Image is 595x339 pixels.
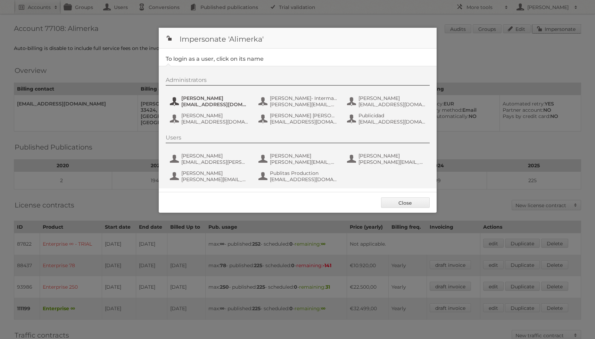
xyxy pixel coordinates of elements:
span: [PERSON_NAME][EMAIL_ADDRESS][PERSON_NAME][PERSON_NAME][DOMAIN_NAME] [270,101,337,108]
span: [EMAIL_ADDRESS][DOMAIN_NAME] [358,101,426,108]
span: [EMAIL_ADDRESS][DOMAIN_NAME] [270,119,337,125]
button: Publitas Production [EMAIL_ADDRESS][DOMAIN_NAME] [258,169,339,183]
span: [PERSON_NAME]- Intermark [270,95,337,101]
span: [PERSON_NAME][EMAIL_ADDRESS][DOMAIN_NAME] [358,159,426,165]
div: Administrators [166,77,430,86]
span: [PERSON_NAME] [181,112,249,119]
span: [EMAIL_ADDRESS][DOMAIN_NAME] [358,119,426,125]
span: [PERSON_NAME] [358,153,426,159]
button: [PERSON_NAME] [PERSON_NAME][EMAIL_ADDRESS][DOMAIN_NAME] [169,169,251,183]
button: Publicidad [EMAIL_ADDRESS][DOMAIN_NAME] [346,112,428,126]
span: [EMAIL_ADDRESS][DOMAIN_NAME] [181,119,249,125]
span: [PERSON_NAME][EMAIL_ADDRESS][DOMAIN_NAME] [181,176,249,183]
button: [PERSON_NAME] [PERSON_NAME] [EMAIL_ADDRESS][DOMAIN_NAME] [258,112,339,126]
span: [PERSON_NAME][EMAIL_ADDRESS][PERSON_NAME][DOMAIN_NAME] [270,159,337,165]
button: [PERSON_NAME] [PERSON_NAME][EMAIL_ADDRESS][PERSON_NAME][DOMAIN_NAME] [258,152,339,166]
span: [PERSON_NAME] [PERSON_NAME] [270,112,337,119]
button: [PERSON_NAME] [EMAIL_ADDRESS][DOMAIN_NAME] [169,112,251,126]
span: [PERSON_NAME] [181,153,249,159]
span: [PERSON_NAME] [358,95,426,101]
h1: Impersonate 'Alimerka' [159,28,437,49]
span: [EMAIL_ADDRESS][DOMAIN_NAME] [181,101,249,108]
span: [EMAIL_ADDRESS][PERSON_NAME][DOMAIN_NAME] [181,159,249,165]
button: [PERSON_NAME]- Intermark [PERSON_NAME][EMAIL_ADDRESS][PERSON_NAME][PERSON_NAME][DOMAIN_NAME] [258,94,339,108]
a: Close [381,197,430,208]
span: Publicidad [358,112,426,119]
legend: To login as a user, click on its name [166,56,264,62]
button: [PERSON_NAME] [PERSON_NAME][EMAIL_ADDRESS][DOMAIN_NAME] [346,152,428,166]
button: [PERSON_NAME] [EMAIL_ADDRESS][DOMAIN_NAME] [169,94,251,108]
button: [PERSON_NAME] [EMAIL_ADDRESS][DOMAIN_NAME] [346,94,428,108]
div: Users [166,134,430,143]
span: Publitas Production [270,170,337,176]
span: [PERSON_NAME] [270,153,337,159]
span: [PERSON_NAME] [181,170,249,176]
span: [PERSON_NAME] [181,95,249,101]
button: [PERSON_NAME] [EMAIL_ADDRESS][PERSON_NAME][DOMAIN_NAME] [169,152,251,166]
span: [EMAIL_ADDRESS][DOMAIN_NAME] [270,176,337,183]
